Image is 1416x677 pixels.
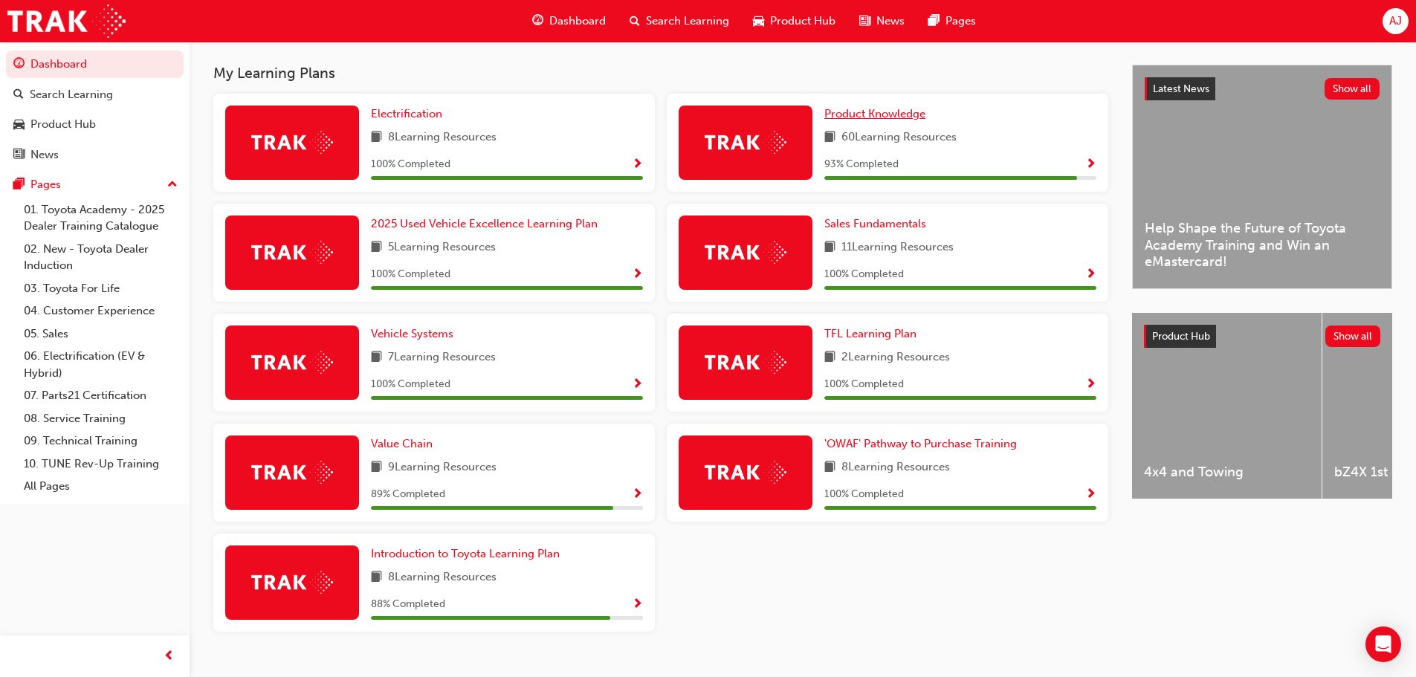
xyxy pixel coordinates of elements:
img: Trak [705,461,786,484]
span: 11 Learning Resources [841,239,954,257]
span: 100 % Completed [371,156,450,173]
button: Show Progress [632,265,643,284]
span: Product Knowledge [824,107,925,120]
a: 08. Service Training [18,407,184,430]
a: Product Hub [6,111,184,138]
div: Pages [30,176,61,193]
button: DashboardSearch LearningProduct HubNews [6,48,184,171]
img: Trak [705,351,786,374]
span: Show Progress [632,488,643,502]
button: Pages [6,171,184,198]
span: 7 Learning Resources [388,349,496,367]
a: search-iconSearch Learning [618,6,741,36]
span: pages-icon [928,12,940,30]
span: Value Chain [371,437,433,450]
span: Latest News [1153,82,1209,95]
span: Show Progress [632,268,643,282]
span: search-icon [630,12,640,30]
button: Show Progress [632,155,643,174]
span: Show Progress [1085,268,1096,282]
a: Electrification [371,106,448,123]
span: car-icon [753,12,764,30]
a: 10. TUNE Rev-Up Training [18,453,184,476]
a: 'OWAF' Pathway to Purchase Training [824,435,1023,453]
span: 100 % Completed [824,486,904,503]
button: Show Progress [632,595,643,614]
span: 60 Learning Resources [841,129,957,147]
a: 06. Electrification (EV & Hybrid) [18,345,184,384]
span: book-icon [371,349,382,367]
span: 5 Learning Resources [388,239,496,257]
span: Help Shape the Future of Toyota Academy Training and Win an eMastercard! [1145,220,1380,271]
a: 05. Sales [18,323,184,346]
span: Show Progress [1085,378,1096,392]
span: 100 % Completed [824,266,904,283]
a: 01. Toyota Academy - 2025 Dealer Training Catalogue [18,198,184,238]
span: AJ [1389,13,1402,30]
span: 89 % Completed [371,486,445,503]
span: 88 % Completed [371,596,445,613]
span: 'OWAF' Pathway to Purchase Training [824,437,1017,450]
span: Introduction to Toyota Learning Plan [371,547,560,560]
span: Search Learning [646,13,729,30]
span: book-icon [824,459,835,477]
span: book-icon [824,349,835,367]
a: All Pages [18,475,184,498]
a: 09. Technical Training [18,430,184,453]
span: news-icon [13,149,25,162]
a: Latest NewsShow allHelp Shape the Future of Toyota Academy Training and Win an eMastercard! [1132,65,1392,289]
span: 9 Learning Resources [388,459,497,477]
img: Trak [251,241,333,264]
span: 4x4 and Towing [1144,464,1310,481]
span: book-icon [371,239,382,257]
a: TFL Learning Plan [824,325,922,343]
span: 2025 Used Vehicle Excellence Learning Plan [371,217,598,230]
a: guage-iconDashboard [520,6,618,36]
a: pages-iconPages [916,6,988,36]
span: Product Hub [770,13,835,30]
a: Sales Fundamentals [824,216,932,233]
span: search-icon [13,88,24,102]
span: Sales Fundamentals [824,217,926,230]
span: book-icon [371,129,382,147]
a: News [6,141,184,169]
a: 2025 Used Vehicle Excellence Learning Plan [371,216,604,233]
div: Product Hub [30,116,96,133]
span: book-icon [371,569,382,587]
a: 04. Customer Experience [18,299,184,323]
span: Dashboard [549,13,606,30]
span: Show Progress [1085,488,1096,502]
span: guage-icon [13,58,25,71]
button: Show Progress [632,375,643,394]
span: 100 % Completed [371,266,450,283]
h3: My Learning Plans [213,65,1108,82]
div: Search Learning [30,86,113,103]
span: news-icon [859,12,870,30]
span: Show Progress [632,598,643,612]
span: Pages [945,13,976,30]
span: Show Progress [632,158,643,172]
img: Trak [251,571,333,594]
span: book-icon [824,239,835,257]
span: book-icon [824,129,835,147]
a: Product Knowledge [824,106,931,123]
span: Electrification [371,107,442,120]
span: guage-icon [532,12,543,30]
button: Show all [1325,325,1381,347]
div: Open Intercom Messenger [1365,626,1401,662]
button: Show Progress [1085,485,1096,504]
span: 8 Learning Resources [388,129,497,147]
span: up-icon [167,175,178,195]
span: Product Hub [1152,330,1210,343]
a: Search Learning [6,81,184,108]
img: Trak [705,241,786,264]
span: book-icon [371,459,382,477]
a: Value Chain [371,435,439,453]
button: Show Progress [1085,155,1096,174]
a: Product HubShow all [1144,325,1380,349]
a: 4x4 and Towing [1132,313,1322,499]
img: Trak [251,351,333,374]
img: Trak [251,461,333,484]
a: Trak [7,4,126,38]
